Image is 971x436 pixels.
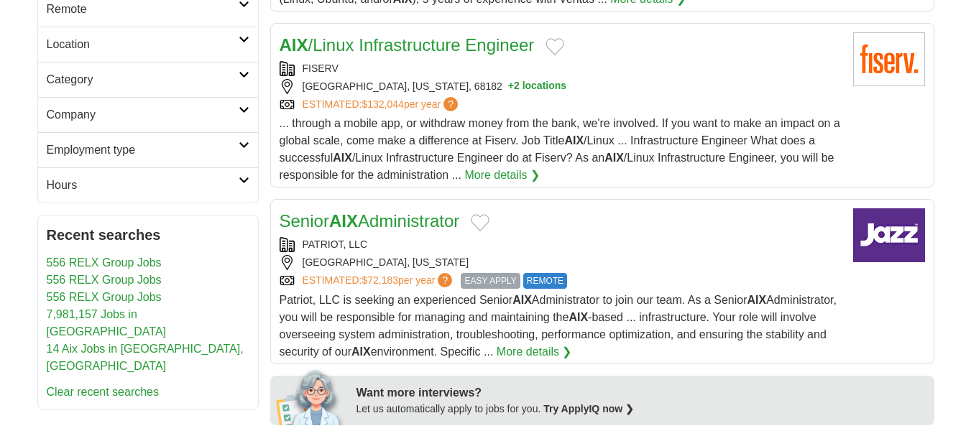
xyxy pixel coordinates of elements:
[280,79,842,94] div: [GEOGRAPHIC_DATA], [US_STATE], 68182
[443,97,458,111] span: ?
[438,273,452,287] span: ?
[471,214,489,231] button: Add to favorite jobs
[333,152,352,164] strong: AIX
[303,62,339,74] a: FISERV
[604,152,624,164] strong: AIX
[497,343,572,361] a: More details ❯
[38,27,258,62] a: Location
[853,32,925,86] img: Fiserv logo
[47,36,239,53] h2: Location
[276,368,346,425] img: apply-iq-scientist.png
[512,294,532,306] strong: AIX
[280,294,837,358] span: Patriot, LLC is seeking an experienced Senior Administrator to join our team. As a Senior Adminis...
[280,211,460,231] a: SeniorAIXAdministrator
[303,97,461,112] a: ESTIMATED:$132,044per year?
[362,274,398,286] span: $72,183
[47,177,239,194] h2: Hours
[356,402,926,417] div: Let us automatically apply to jobs for you.
[747,294,767,306] strong: AIX
[543,403,634,414] a: Try ApplyIQ now ❯
[280,35,535,55] a: AIX/Linux Infrastructure Engineer
[351,345,371,358] strong: AIX
[47,256,162,269] a: 556 RELX Group Jobs
[546,38,564,55] button: Add to favorite jobs
[280,117,840,181] span: ... through a mobile app, or withdraw money from the bank, we're involved. If you want to make an...
[362,98,403,110] span: $132,044
[47,386,160,398] a: Clear recent searches
[47,274,162,286] a: 556 RELX Group Jobs
[853,208,925,262] img: Company logo
[47,291,162,303] a: 556 RELX Group Jobs
[508,79,514,94] span: +
[47,343,244,372] a: 14 Aix Jobs in [GEOGRAPHIC_DATA], [GEOGRAPHIC_DATA]
[38,167,258,203] a: Hours
[38,97,258,132] a: Company
[47,106,239,124] h2: Company
[523,273,567,289] span: REMOTE
[303,273,456,289] a: ESTIMATED:$72,183per year?
[38,62,258,97] a: Category
[464,167,540,184] a: More details ❯
[569,311,588,323] strong: AIX
[356,384,926,402] div: Want more interviews?
[47,71,239,88] h2: Category
[47,142,239,159] h2: Employment type
[38,132,258,167] a: Employment type
[47,224,249,246] h2: Recent searches
[280,35,308,55] strong: AIX
[564,134,584,147] strong: AIX
[461,273,520,289] span: EASY APPLY
[47,308,167,338] a: 7,981,157 Jobs in [GEOGRAPHIC_DATA]
[280,237,842,252] div: PATRIOT, LLC
[280,255,842,270] div: [GEOGRAPHIC_DATA], [US_STATE]
[47,1,239,18] h2: Remote
[329,211,358,231] strong: AIX
[508,79,566,94] button: +2 locations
